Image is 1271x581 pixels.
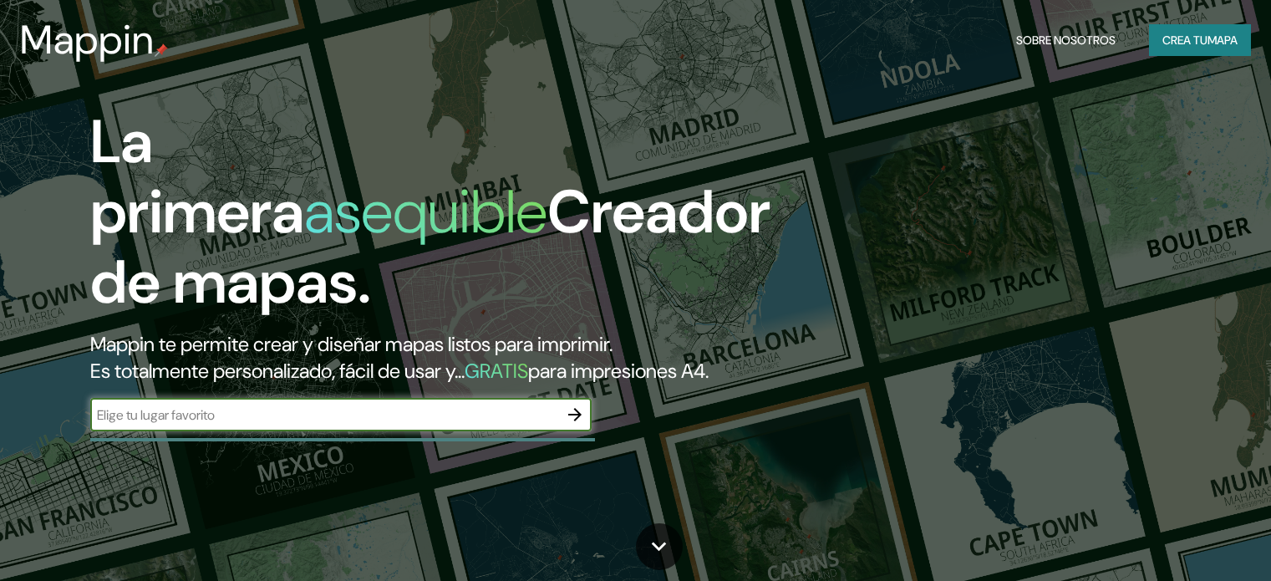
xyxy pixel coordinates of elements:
font: asequible [304,173,547,251]
button: Sobre nosotros [1009,24,1122,56]
font: mapa [1207,33,1238,48]
font: Sobre nosotros [1016,33,1116,48]
font: Es totalmente personalizado, fácil de usar y... [90,358,465,384]
font: Creador de mapas. [90,173,770,321]
input: Elige tu lugar favorito [90,405,558,425]
font: Mappin te permite crear y diseñar mapas listos para imprimir. [90,331,613,357]
font: La primera [90,103,304,251]
img: pin de mapeo [155,43,168,57]
button: Crea tumapa [1149,24,1251,56]
font: Crea tu [1162,33,1207,48]
font: para impresiones A4. [528,358,709,384]
font: GRATIS [465,358,528,384]
font: Mappin [20,13,155,66]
